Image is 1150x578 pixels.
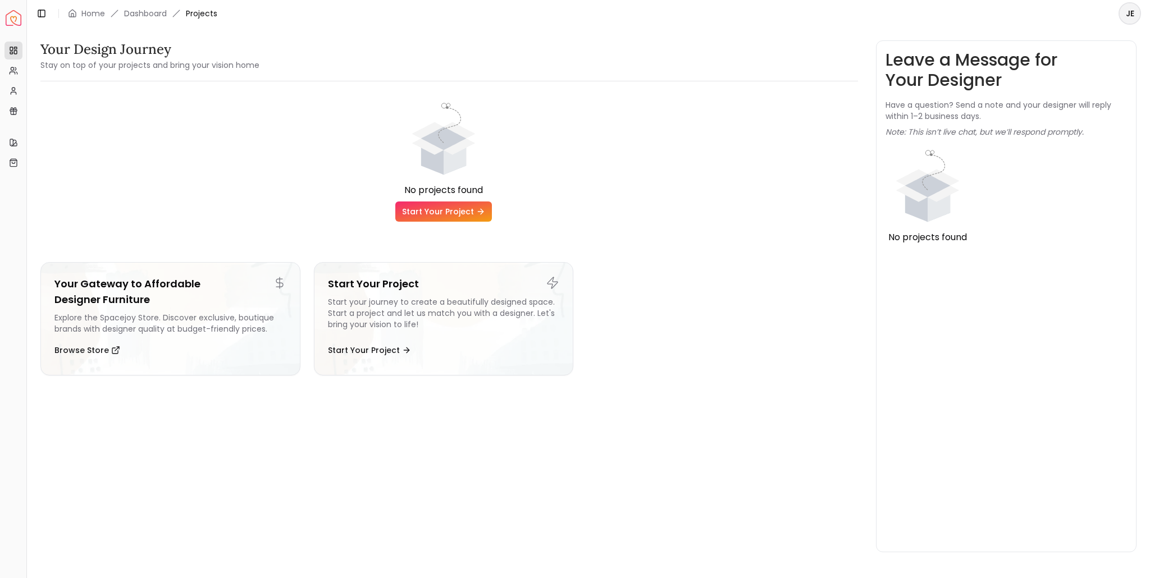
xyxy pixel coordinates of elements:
[124,8,167,19] a: Dashboard
[54,312,286,334] div: Explore the Spacejoy Store. Discover exclusive, boutique brands with designer quality at budget-f...
[328,339,411,361] button: Start Your Project
[40,262,300,375] a: Your Gateway to Affordable Designer FurnitureExplore the Spacejoy Store. Discover exclusive, bout...
[40,59,259,71] small: Stay on top of your projects and bring your vision home
[395,201,492,222] a: Start Your Project
[6,10,21,26] img: Spacejoy Logo
[886,99,1127,122] p: Have a question? Send a note and your designer will reply within 1–2 business days.
[328,296,560,334] div: Start your journey to create a beautifully designed space. Start a project and let us match you w...
[1119,2,1141,25] button: JE
[68,8,217,19] nav: breadcrumb
[886,231,970,244] div: No projects found
[186,8,217,19] span: Projects
[40,184,847,197] div: No projects found
[54,276,286,308] h5: Your Gateway to Affordable Designer Furniture
[6,10,21,26] a: Spacejoy
[314,262,574,375] a: Start Your ProjectStart your journey to create a beautifully designed space. Start a project and ...
[886,126,1084,137] p: Note: This isn’t live chat, but we’ll respond promptly.
[54,339,120,361] button: Browse Store
[401,99,486,184] div: animation
[81,8,105,19] a: Home
[1120,3,1140,24] span: JE
[40,40,259,58] h3: Your Design Journey
[886,50,1127,90] h3: Leave a Message for Your Designer
[886,146,970,231] div: animation
[328,276,560,292] h5: Start Your Project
